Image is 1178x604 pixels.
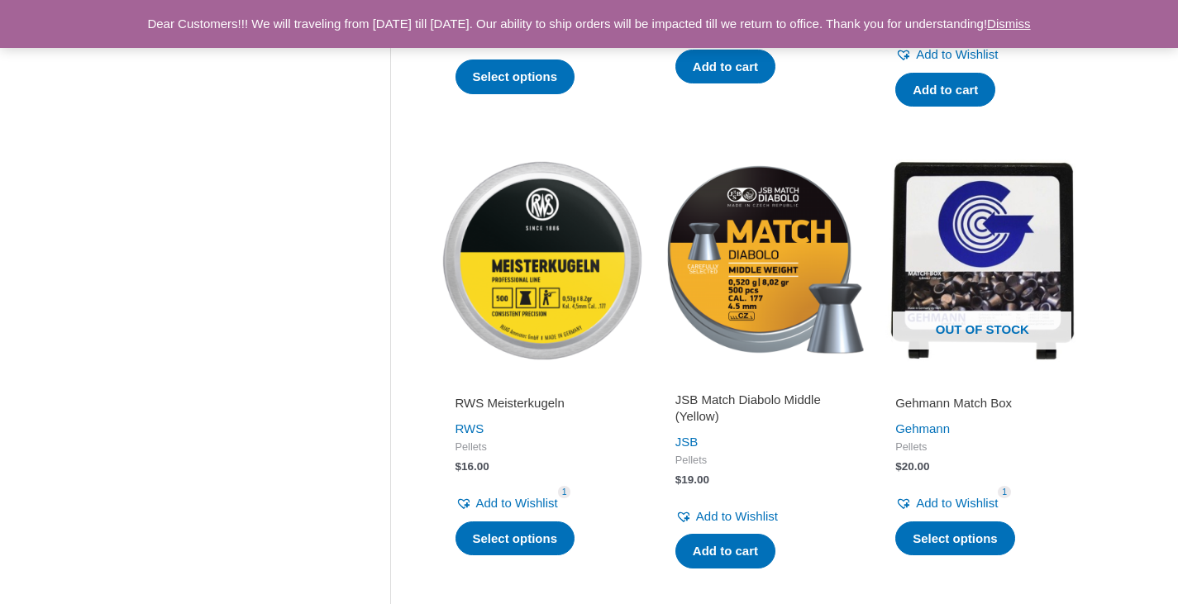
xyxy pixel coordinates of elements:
a: Select options for “RWS Meisterkugeln” [455,521,575,556]
a: JSB [675,435,699,449]
img: RWS Meisterkugeln [441,159,644,362]
h2: JSB Match Diabolo Middle (Yellow) [675,392,849,424]
iframe: Customer reviews powered by Trustpilot [675,372,849,392]
span: Add to Wishlist [916,496,998,510]
a: Select options for “RWS R10 Match” [455,59,575,94]
a: JSB Match Diabolo Middle (Yellow) [675,392,849,430]
span: 1 [998,486,1011,498]
span: $ [455,460,462,473]
a: Add to Wishlist [455,492,558,515]
a: Add to cart: “JSB Match Diabolo Middle (Yellow)” [675,534,775,568]
span: 1 [558,486,571,498]
a: Gehmann Match Box [895,395,1069,417]
img: JSB Match Diabolo Middle (Yellow) [661,159,864,362]
a: Add to Wishlist [895,492,998,515]
span: Add to Wishlist [476,35,558,49]
span: Out of stock [893,312,1071,350]
span: Pellets [675,454,849,468]
span: Add to Wishlist [916,47,998,61]
iframe: Customer reviews powered by Trustpilot [895,372,1069,392]
h2: RWS Meisterkugeln [455,395,629,411]
a: Gehmann [895,421,950,435]
a: Add to Wishlist [895,43,998,66]
a: Dismiss [987,17,1031,31]
a: Add to Wishlist [675,505,778,528]
h2: Gehmann Match Box [895,395,1069,411]
span: Add to Wishlist [476,496,558,510]
a: Select options for “Gehmann Match Box” [895,521,1015,556]
span: Pellets [895,440,1069,454]
img: Gehmann Match Box [880,159,1084,362]
bdi: 20.00 [895,460,929,473]
span: Add to Wishlist [696,509,778,523]
a: RWS Meisterkugeln [455,395,629,417]
a: RWS [455,421,484,435]
a: Add to cart: “Single lot pellet sample for testing” [675,50,775,84]
a: Out of stock [880,159,1084,362]
iframe: Customer reviews powered by Trustpilot [455,372,629,392]
a: Add to cart: “JSB Match Diabolo Heavy (Blue)” [895,73,995,107]
span: Pellets [455,440,629,454]
bdi: 19.00 [675,473,709,486]
span: $ [675,473,682,486]
bdi: 16.00 [455,460,489,473]
span: $ [895,460,902,473]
